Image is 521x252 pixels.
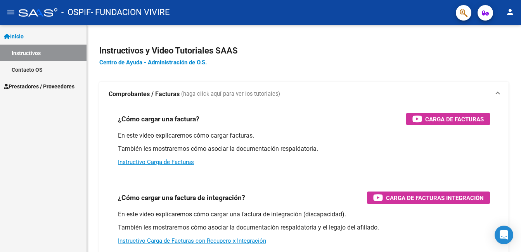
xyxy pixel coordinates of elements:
span: Carga de Facturas Integración [386,193,484,203]
button: Carga de Facturas [406,113,490,125]
h2: Instructivos y Video Tutoriales SAAS [99,43,509,58]
a: Instructivo Carga de Facturas con Recupero x Integración [118,237,266,244]
span: Carga de Facturas [425,114,484,124]
span: Prestadores / Proveedores [4,82,74,91]
h3: ¿Cómo cargar una factura? [118,114,199,124]
span: - OSPIF [61,4,91,21]
span: Inicio [4,32,24,41]
span: - FUNDACION VIVIRE [91,4,170,21]
strong: Comprobantes / Facturas [109,90,180,98]
a: Centro de Ayuda - Administración de O.S. [99,59,207,66]
mat-icon: person [505,7,515,17]
p: También les mostraremos cómo asociar la documentación respaldatoria. [118,145,490,153]
p: También les mostraremos cómo asociar la documentación respaldatoria y el legajo del afiliado. [118,223,490,232]
mat-expansion-panel-header: Comprobantes / Facturas (haga click aquí para ver los tutoriales) [99,82,509,107]
a: Instructivo Carga de Facturas [118,159,194,166]
div: Open Intercom Messenger [495,226,513,244]
mat-icon: menu [6,7,16,17]
p: En este video explicaremos cómo cargar facturas. [118,131,490,140]
button: Carga de Facturas Integración [367,192,490,204]
h3: ¿Cómo cargar una factura de integración? [118,192,245,203]
p: En este video explicaremos cómo cargar una factura de integración (discapacidad). [118,210,490,219]
span: (haga click aquí para ver los tutoriales) [181,90,280,98]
